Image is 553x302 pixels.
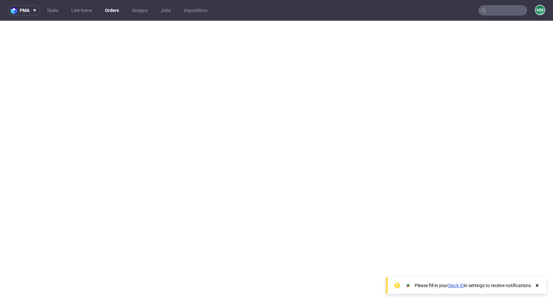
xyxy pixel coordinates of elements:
[536,6,545,15] figcaption: MM
[101,5,123,16] a: Orders
[20,8,29,13] span: pma
[43,5,62,16] a: Tasks
[405,282,411,289] img: Slack
[128,5,152,16] a: Designs
[11,7,20,14] img: logo
[180,5,211,16] a: Impositions
[67,5,96,16] a: Line Items
[415,282,531,289] div: Please fill in your in settings to receive notifications
[157,5,175,16] a: Jobs
[448,283,464,288] a: Slack ID
[8,5,40,16] button: pma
